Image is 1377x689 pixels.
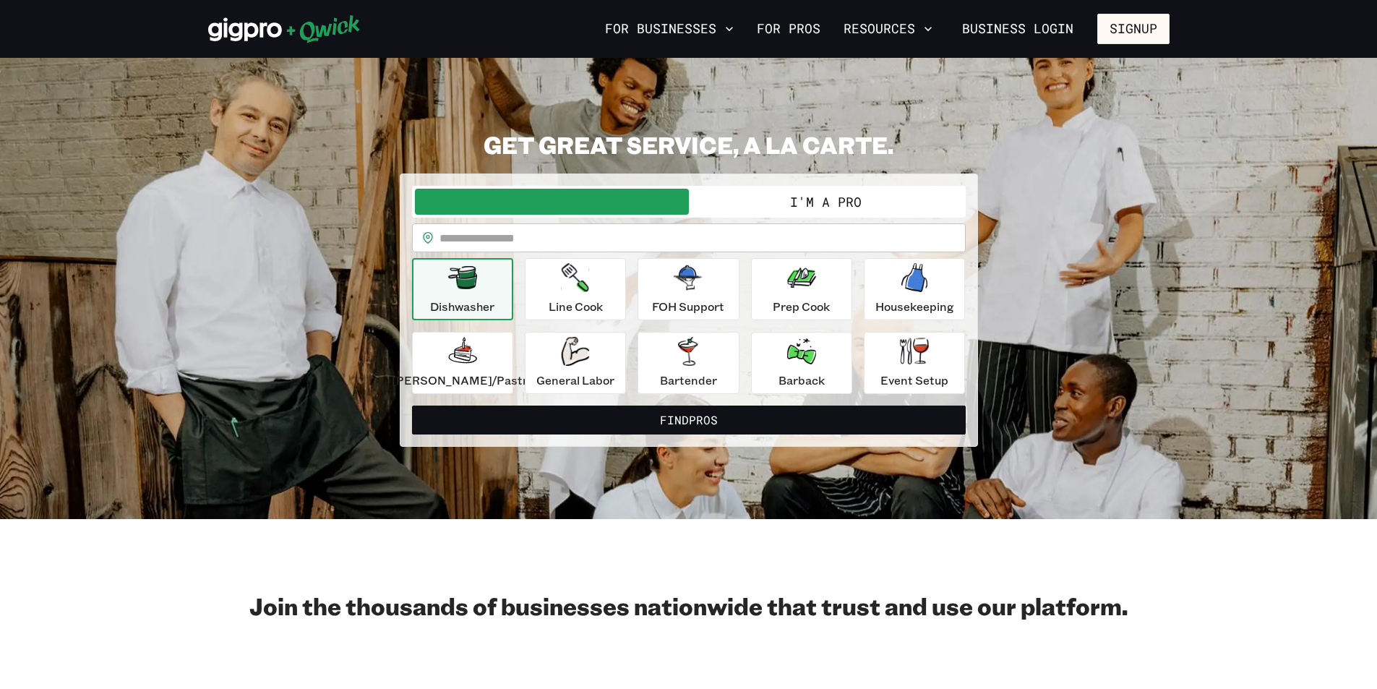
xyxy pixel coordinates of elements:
[638,258,739,320] button: FOH Support
[415,189,689,215] button: I'm a Business
[950,14,1086,44] a: Business Login
[599,17,739,41] button: For Businesses
[208,591,1170,620] h2: Join the thousands of businesses nationwide that trust and use our platform.
[773,298,830,315] p: Prep Cook
[412,406,966,435] button: FindPros
[525,258,626,320] button: Line Cook
[412,258,513,320] button: Dishwasher
[536,372,614,389] p: General Labor
[864,332,965,394] button: Event Setup
[864,258,965,320] button: Housekeeping
[751,332,852,394] button: Barback
[525,332,626,394] button: General Labor
[880,372,948,389] p: Event Setup
[778,372,825,389] p: Barback
[638,332,739,394] button: Bartender
[412,332,513,394] button: [PERSON_NAME]/Pastry
[549,298,603,315] p: Line Cook
[652,298,724,315] p: FOH Support
[751,17,826,41] a: For Pros
[400,130,978,159] h2: GET GREAT SERVICE, A LA CARTE.
[430,298,494,315] p: Dishwasher
[392,372,533,389] p: [PERSON_NAME]/Pastry
[751,258,852,320] button: Prep Cook
[875,298,954,315] p: Housekeeping
[689,189,963,215] button: I'm a Pro
[838,17,938,41] button: Resources
[1097,14,1170,44] button: Signup
[660,372,717,389] p: Bartender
